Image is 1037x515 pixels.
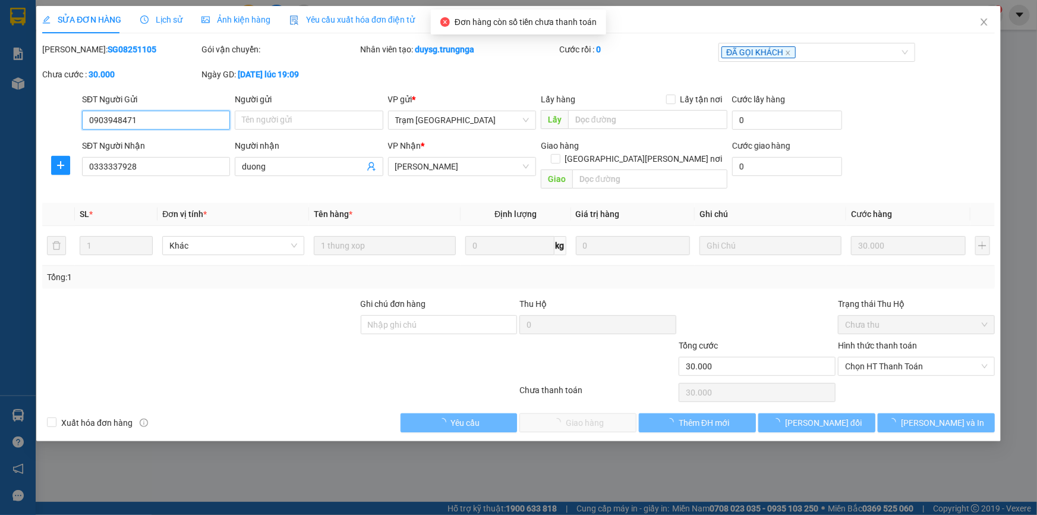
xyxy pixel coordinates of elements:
label: Ghi chú đơn hàng [361,299,426,309]
span: close [979,17,989,27]
span: Lịch sử [140,15,182,24]
span: VP Nhận [388,141,421,150]
span: loading [438,418,451,426]
input: Ghi chú đơn hàng [361,315,518,334]
span: SỬA ĐƠN HÀNG [42,15,121,24]
b: 30.000 [89,70,115,79]
span: Đơn vị tính [162,209,207,219]
button: Giao hàng [520,413,637,432]
input: 0 [851,236,966,255]
span: Trạm Sài Gòn [395,111,529,129]
span: Thêm ĐH mới [679,416,729,429]
button: Yêu cầu [401,413,518,432]
span: close-circle [440,17,450,27]
button: [PERSON_NAME] và In [878,413,995,432]
span: loading [666,418,679,426]
span: Chọn HT Thanh Toán [845,357,988,375]
button: plus [52,156,71,175]
span: Yêu cầu xuất hóa đơn điện tử [289,15,415,24]
span: Tên hàng [314,209,352,219]
span: Lấy hàng [541,95,575,104]
input: Cước giao hàng [732,157,842,176]
div: Cước rồi : [559,43,716,56]
input: Ghi Chú [699,236,841,255]
span: SL [80,209,89,219]
span: Khác [169,237,297,255]
span: Giao hàng [541,141,579,150]
input: 0 [576,236,691,255]
th: Ghi chú [695,203,846,226]
div: Ngày GD: [201,68,358,81]
span: Yêu cầu [451,416,480,429]
span: kg [554,236,566,255]
input: VD: Bàn, Ghế [314,236,456,255]
span: edit [42,15,51,24]
button: Thêm ĐH mới [639,413,756,432]
label: Cước lấy hàng [732,95,786,104]
div: VP gửi [388,93,536,106]
button: [PERSON_NAME] đổi [758,413,875,432]
b: 0 [596,45,601,54]
div: Trạng thái Thu Hộ [838,297,995,310]
div: SĐT Người Nhận [82,139,230,152]
span: info-circle [140,419,148,427]
div: [PERSON_NAME]: [42,43,199,56]
span: [GEOGRAPHIC_DATA][PERSON_NAME] nơi [560,152,727,165]
span: Cước hàng [851,209,892,219]
span: user-add [367,162,376,171]
span: Ảnh kiện hàng [201,15,270,24]
span: loading [888,418,902,426]
span: ĐÃ GỌI KHÁCH [721,46,796,58]
button: delete [47,236,66,255]
div: Chưa thanh toán [519,384,678,404]
span: Xuất hóa đơn hàng [56,416,137,429]
span: Phan Thiết [395,158,529,175]
span: loading [772,418,785,426]
span: Định lượng [494,209,537,219]
div: Nhân viên tạo: [361,43,557,56]
span: [PERSON_NAME] và In [902,416,985,429]
b: SG08251105 [108,45,156,54]
div: Người gửi [235,93,383,106]
b: duysg.trungnga [415,45,475,54]
div: Chưa cước : [42,68,199,81]
span: close [785,50,791,56]
div: Tổng: 1 [47,271,401,284]
span: Lấy [541,110,568,129]
label: Hình thức thanh toán [838,341,917,350]
span: clock-circle [140,15,149,24]
span: Thu Hộ [519,299,547,309]
button: plus [975,236,990,255]
div: Người nhận [235,139,383,152]
span: Chưa thu [845,316,988,334]
input: Dọc đường [572,169,727,189]
div: SĐT Người Gửi [82,93,230,106]
span: picture [201,15,210,24]
span: Lấy tận nơi [676,93,727,106]
span: Tổng cước [679,341,718,350]
span: Đơn hàng còn số tiền chưa thanh toán [455,17,597,27]
input: Cước lấy hàng [732,111,842,130]
div: Gói vận chuyển: [201,43,358,56]
span: Giá trị hàng [576,209,620,219]
span: plus [52,161,70,170]
label: Cước giao hàng [732,141,791,150]
span: Giao [541,169,572,189]
img: icon [289,15,299,25]
button: Close [967,6,1001,39]
b: [DATE] lúc 19:09 [238,70,299,79]
span: [PERSON_NAME] đổi [785,416,862,429]
input: Dọc đường [568,110,727,129]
